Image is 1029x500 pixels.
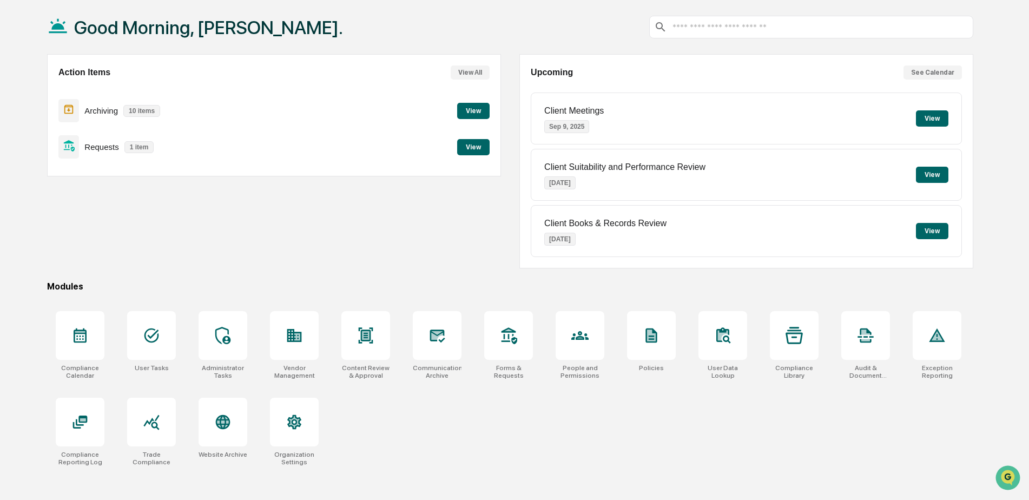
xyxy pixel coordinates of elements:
div: Forms & Requests [484,364,533,379]
div: Communications Archive [413,364,461,379]
p: Client Suitability and Performance Review [544,162,705,172]
div: Modules [47,281,973,292]
div: Past conversations [11,120,72,129]
img: 1746055101610-c473b297-6a78-478c-a979-82029cc54cd1 [11,83,30,102]
div: Start new chat [49,83,177,94]
p: Requests [84,142,118,152]
div: 🖐️ [11,222,19,231]
button: View All [451,65,490,80]
div: Website Archive [199,451,247,458]
p: Client Books & Records Review [544,219,667,228]
span: Data Lookup [22,242,68,253]
span: • [146,147,149,156]
h1: Good Morning, [PERSON_NAME]. [74,17,343,38]
a: Powered byPylon [76,268,131,277]
div: Administrator Tasks [199,364,247,379]
input: Clear [28,49,179,61]
div: People and Permissions [556,364,604,379]
div: User Tasks [135,364,169,372]
p: Client Meetings [544,106,604,116]
p: Sep 9, 2025 [544,120,589,133]
img: Jack Rasmussen [11,166,28,183]
div: Compliance Calendar [56,364,104,379]
div: User Data Lookup [698,364,747,379]
a: 🔎Data Lookup [6,238,72,257]
button: View [916,167,948,183]
a: 🖐️Preclearance [6,217,74,236]
span: Pylon [108,268,131,277]
div: Policies [639,364,664,372]
div: Vendor Management [270,364,319,379]
button: View [916,110,948,127]
div: Compliance Reporting Log [56,451,104,466]
a: 🗄️Attestations [74,217,138,236]
span: Preclearance [22,221,70,232]
span: [DATE] [151,147,174,156]
button: View [457,139,490,155]
p: [DATE] [544,176,576,189]
button: See Calendar [903,65,962,80]
div: Audit & Document Logs [841,364,890,379]
div: Trade Compliance [127,451,176,466]
span: [PERSON_NAME] [34,176,88,185]
img: 1746055101610-c473b297-6a78-478c-a979-82029cc54cd1 [22,177,30,186]
button: View [457,103,490,119]
p: 1 item [124,141,154,153]
img: 8933085812038_c878075ebb4cc5468115_72.jpg [23,83,42,102]
div: We're available if you need us! [49,94,149,102]
div: Compliance Library [770,364,819,379]
p: Archiving [84,106,118,115]
div: 🗄️ [78,222,87,231]
span: [DATE] [96,176,118,185]
span: • [90,176,94,185]
button: View [916,223,948,239]
div: Exception Reporting [913,364,961,379]
button: See all [168,118,197,131]
div: 🔎 [11,243,19,252]
span: [PERSON_NAME].[PERSON_NAME] [34,147,143,156]
h2: Action Items [58,68,110,77]
a: View [457,105,490,115]
div: Organization Settings [270,451,319,466]
p: 10 items [123,105,160,117]
img: Steve.Lennart [11,137,28,154]
p: How can we help? [11,23,197,40]
button: Start new chat [184,86,197,99]
p: [DATE] [544,233,576,246]
h2: Upcoming [531,68,573,77]
div: Content Review & Approval [341,364,390,379]
a: View [457,141,490,152]
span: Attestations [89,221,134,232]
iframe: Open customer support [994,464,1024,494]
